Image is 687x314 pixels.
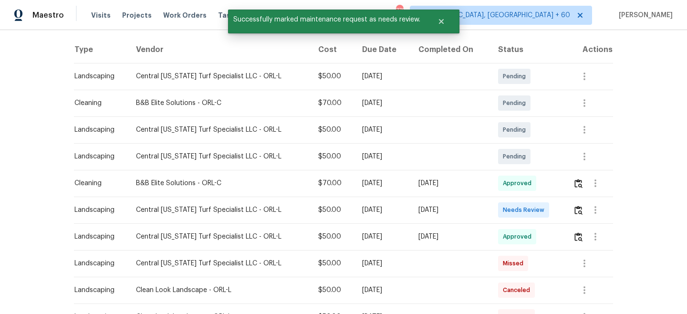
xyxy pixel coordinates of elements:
div: Central [US_STATE] Turf Specialist LLC - ORL-L [136,205,303,215]
span: Pending [503,98,530,108]
div: 778 [396,6,403,15]
button: Review Icon [573,199,584,221]
div: $70.00 [318,98,347,108]
div: Central [US_STATE] Turf Specialist LLC - ORL-L [136,259,303,268]
span: [GEOGRAPHIC_DATA], [GEOGRAPHIC_DATA] + 60 [418,10,570,20]
div: Landscaping [74,152,121,161]
div: Clean Look Landscape - ORL-L [136,285,303,295]
div: [DATE] [418,178,483,188]
div: Landscaping [74,72,121,81]
div: $50.00 [318,232,347,241]
div: $50.00 [318,285,347,295]
div: Central [US_STATE] Turf Specialist LLC - ORL-L [136,125,303,135]
div: [DATE] [362,259,403,268]
div: B&B Elite Solutions - ORL-C [136,178,303,188]
div: Landscaping [74,205,121,215]
div: $70.00 [318,178,347,188]
th: Due Date [354,36,411,63]
div: Landscaping [74,232,121,241]
th: Actions [565,36,613,63]
button: Close [426,12,457,31]
div: $50.00 [318,72,347,81]
span: Pending [503,72,530,81]
div: [DATE] [362,285,403,295]
div: [DATE] [362,152,403,161]
div: Landscaping [74,259,121,268]
div: $50.00 [318,152,347,161]
span: Needs Review [503,205,548,215]
img: Review Icon [574,206,583,215]
div: $50.00 [318,125,347,135]
div: $50.00 [318,259,347,268]
span: [PERSON_NAME] [615,10,673,20]
div: [DATE] [362,125,403,135]
img: Review Icon [574,179,583,188]
span: Visits [91,10,111,20]
div: [DATE] [362,72,403,81]
div: [DATE] [418,205,483,215]
div: [DATE] [362,178,403,188]
div: Landscaping [74,285,121,295]
div: Central [US_STATE] Turf Specialist LLC - ORL-L [136,72,303,81]
div: Central [US_STATE] Turf Specialist LLC - ORL-L [136,152,303,161]
span: Missed [503,259,527,268]
div: $50.00 [318,205,347,215]
div: Central [US_STATE] Turf Specialist LLC - ORL-L [136,232,303,241]
th: Status [490,36,566,63]
span: Pending [503,125,530,135]
img: Review Icon [574,232,583,241]
div: B&B Elite Solutions - ORL-C [136,98,303,108]
button: Review Icon [573,172,584,195]
span: Pending [503,152,530,161]
div: [DATE] [362,205,403,215]
div: [DATE] [362,98,403,108]
div: [DATE] [362,232,403,241]
span: Tasks [218,12,238,19]
div: Landscaping [74,125,121,135]
th: Vendor [128,36,311,63]
th: Type [74,36,128,63]
div: [DATE] [418,232,483,241]
span: Work Orders [163,10,207,20]
div: Cleaning [74,98,121,108]
span: Approved [503,232,535,241]
th: Completed On [411,36,490,63]
span: Approved [503,178,535,188]
span: Canceled [503,285,534,295]
div: Cleaning [74,178,121,188]
span: Successfully marked maintenance request as needs review. [228,10,426,30]
th: Cost [311,36,354,63]
button: Review Icon [573,225,584,248]
span: Projects [122,10,152,20]
span: Maestro [32,10,64,20]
